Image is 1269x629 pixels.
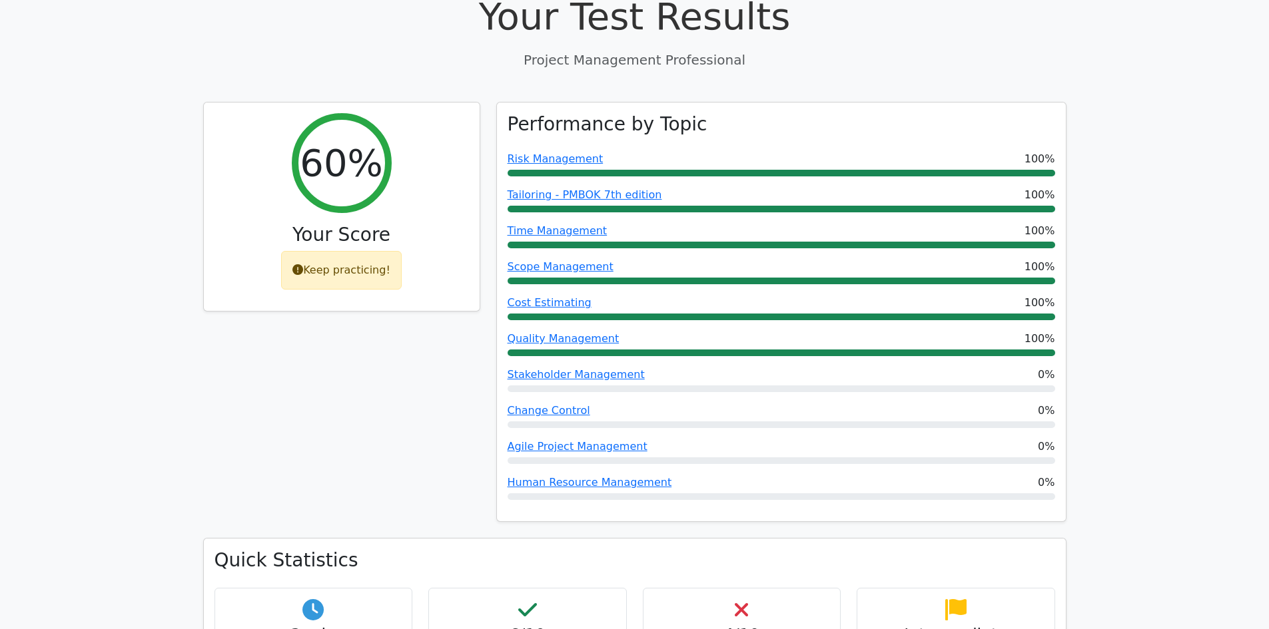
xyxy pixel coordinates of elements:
span: 0% [1038,403,1055,419]
span: 0% [1038,439,1055,455]
a: Tailoring - PMBOK 7th edition [508,188,662,201]
span: 0% [1038,475,1055,491]
a: Time Management [508,224,608,237]
a: Quality Management [508,332,620,345]
h3: Quick Statistics [214,549,1055,572]
h3: Performance by Topic [508,113,707,136]
h2: 60% [300,140,382,185]
a: Agile Project Management [508,440,647,453]
a: Human Resource Management [508,476,672,489]
a: Stakeholder Management [508,368,645,381]
span: 100% [1025,259,1055,275]
span: 0% [1038,367,1055,383]
span: 100% [1025,151,1055,167]
span: 100% [1025,331,1055,347]
span: 100% [1025,223,1055,239]
span: 100% [1025,295,1055,311]
a: Cost Estimating [508,296,592,309]
div: Keep practicing! [281,251,402,290]
p: Project Management Professional [203,50,1066,70]
a: Change Control [508,404,590,417]
h3: Your Score [214,224,469,246]
span: 100% [1025,187,1055,203]
a: Scope Management [508,260,614,273]
a: Risk Management [508,152,604,165]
